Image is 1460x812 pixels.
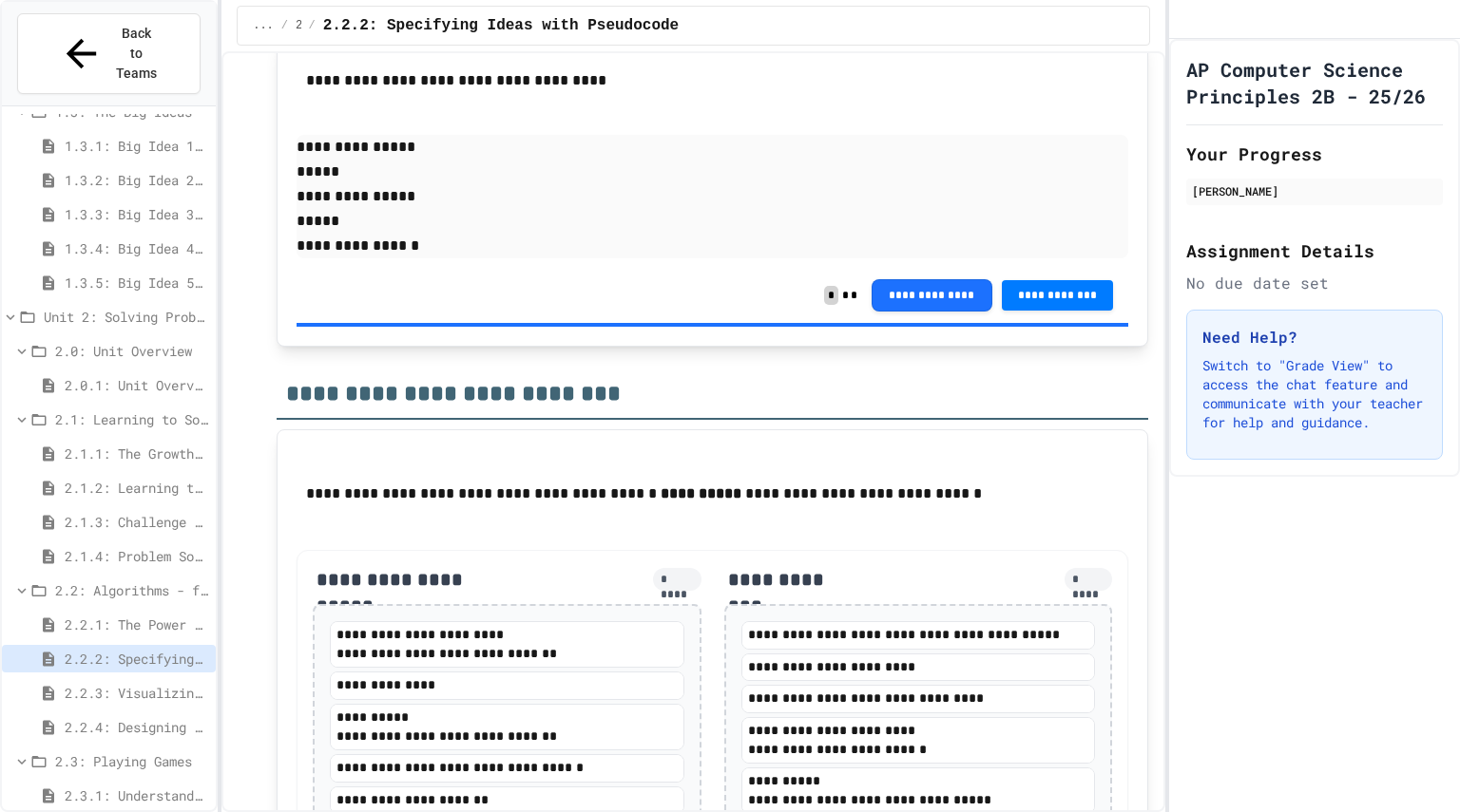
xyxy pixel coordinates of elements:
[65,444,208,463] span: 2.1.1: The Growth Mindset
[55,580,208,600] span: 2.2: Algorithms - from Pseudocode to Flowcharts
[65,683,208,703] span: 2.2.3: Visualizing Logic with Flowcharts
[65,785,208,805] span: 2.3.1: Understanding Games with Flowcharts
[17,13,201,94] button: Back to Teams
[253,18,274,33] span: ...
[65,478,208,498] span: 2.1.2: Learning to Solve Hard Problems
[65,238,208,258] span: 1.3.4: Big Idea 4 - Computing Systems and Networks
[44,307,208,327] span: Unit 2: Solving Problems in Computer Science
[281,18,288,33] span: /
[1186,237,1443,264] h2: Assignment Details
[65,375,208,395] span: 2.0.1: Unit Overview
[65,649,208,669] span: 2.2.2: Specifying Ideas with Pseudocode
[1186,272,1443,294] div: No due date set
[65,136,208,156] span: 1.3.1: Big Idea 1 - Creative Development
[65,614,208,634] span: 2.2.1: The Power of Algorithms
[1202,356,1427,432] p: Switch to "Grade View" to access the chat feature and communicate with your teacher for help and ...
[65,170,208,190] span: 1.3.2: Big Idea 2 - Data
[65,717,208,737] span: 2.2.4: Designing Flowcharts
[65,546,208,566] span: 2.1.4: Problem Solving Practice
[55,341,208,361] span: 2.0: Unit Overview
[55,751,208,771] span: 2.3: Playing Games
[115,24,160,84] span: Back to Teams
[1186,141,1443,167] h2: Your Progress
[323,14,679,37] span: 2.2.2: Specifying Ideas with Pseudocode
[65,204,208,224] span: 1.3.3: Big Idea 3 - Algorithms and Programming
[55,409,208,429] span: 2.1: Learning to Solve Hard Problems
[65,512,208,532] span: 2.1.3: Challenge Problem - The Bridge
[296,18,301,33] span: 2.2: Algorithms - from Pseudocode to Flowcharts
[1192,182,1437,199] div: [PERSON_NAME]
[309,18,316,33] span: /
[1186,56,1443,109] h1: AP Computer Science Principles 2B - 25/26
[65,273,208,293] span: 1.3.5: Big Idea 5 - Impact of Computing
[1202,326,1427,349] h3: Need Help?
